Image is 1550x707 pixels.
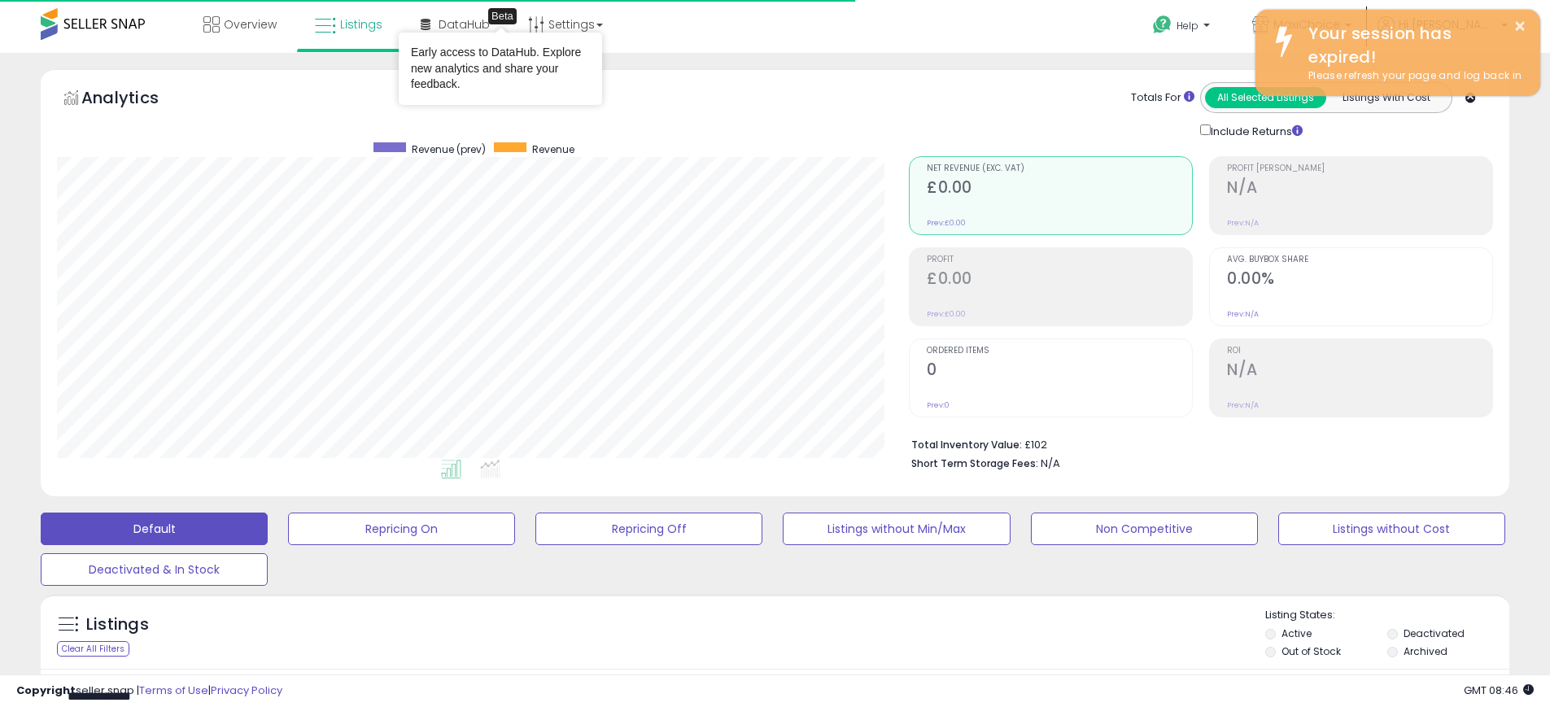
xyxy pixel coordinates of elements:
[927,218,966,228] small: Prev: £0.00
[927,269,1192,291] h2: £0.00
[41,553,268,586] button: Deactivated & In Stock
[911,438,1022,452] b: Total Inventory Value:
[1152,15,1172,35] i: Get Help
[81,86,190,113] h5: Analytics
[911,456,1038,470] b: Short Term Storage Fees:
[1265,608,1509,623] p: Listing States:
[1227,255,1492,264] span: Avg. Buybox Share
[41,513,268,545] button: Default
[1031,513,1258,545] button: Non Competitive
[927,309,966,319] small: Prev: £0.00
[16,683,282,699] div: seller snap | |
[927,178,1192,200] h2: £0.00
[1281,644,1341,658] label: Out of Stock
[1140,2,1226,53] a: Help
[1205,87,1326,108] button: All Selected Listings
[1404,644,1447,658] label: Archived
[1131,90,1194,106] div: Totals For
[340,16,382,33] span: Listings
[439,16,490,33] span: DataHub
[1404,626,1465,640] label: Deactivated
[1227,164,1492,173] span: Profit [PERSON_NAME]
[1281,626,1312,640] label: Active
[535,513,762,545] button: Repricing Off
[488,8,517,24] div: Tooltip anchor
[57,641,129,657] div: Clear All Filters
[1227,309,1259,319] small: Prev: N/A
[224,16,277,33] span: Overview
[532,142,574,156] span: Revenue
[1227,178,1492,200] h2: N/A
[927,164,1192,173] span: Net Revenue (Exc. VAT)
[911,434,1481,453] li: £102
[1513,16,1526,37] button: ×
[1278,513,1505,545] button: Listings without Cost
[1227,269,1492,291] h2: 0.00%
[1296,22,1528,68] div: Your session has expired!
[412,142,486,156] span: Revenue (prev)
[1227,347,1492,356] span: ROI
[16,683,76,698] strong: Copyright
[411,45,590,93] div: Early access to DataHub. Explore new analytics and share your feedback.
[927,255,1192,264] span: Profit
[1188,121,1322,140] div: Include Returns
[1227,360,1492,382] h2: N/A
[927,360,1192,382] h2: 0
[927,400,950,410] small: Prev: 0
[1227,218,1259,228] small: Prev: N/A
[927,347,1192,356] span: Ordered Items
[86,613,149,636] h5: Listings
[783,513,1010,545] button: Listings without Min/Max
[288,513,515,545] button: Repricing On
[1325,87,1447,108] button: Listings With Cost
[1177,19,1199,33] span: Help
[1041,456,1060,471] span: N/A
[1227,400,1259,410] small: Prev: N/A
[1296,68,1528,84] div: Please refresh your page and log back in
[1464,683,1534,698] span: 2025-09-11 08:46 GMT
